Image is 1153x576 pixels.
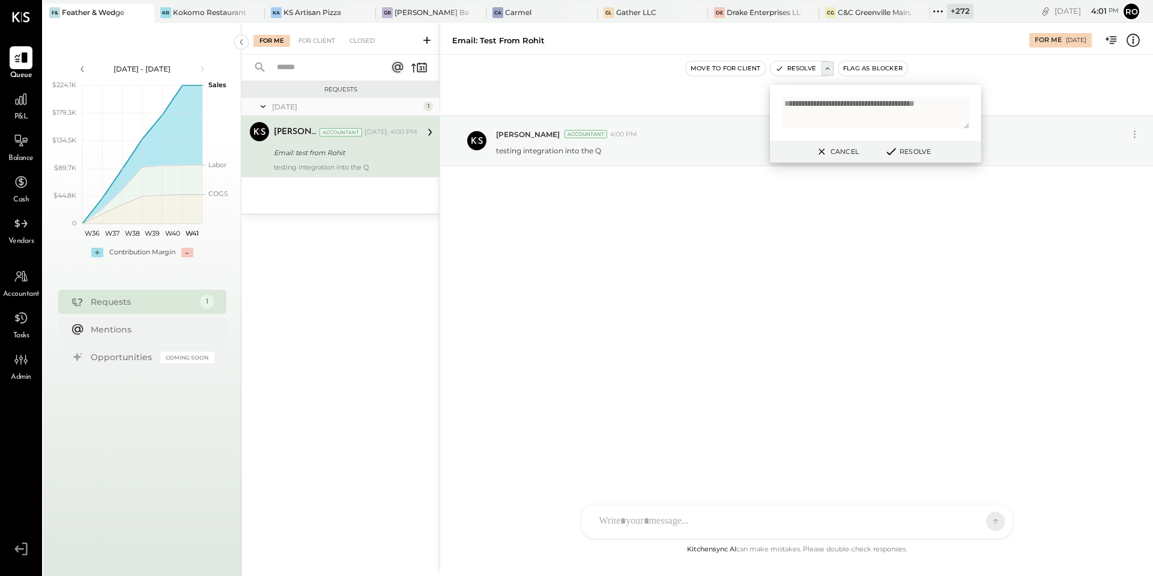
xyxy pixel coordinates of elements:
[382,7,393,18] div: GB
[13,331,29,342] span: Tasks
[271,7,282,18] div: KA
[54,164,76,172] text: $89.7K
[283,7,341,17] div: KS Artisan Pizza
[292,35,341,47] div: For Client
[365,127,417,137] div: [DATE], 4:00 PM
[208,161,226,169] text: Labor
[1,46,41,81] a: Queue
[1,212,41,247] a: Vendors
[85,229,100,237] text: W36
[1,171,41,206] a: Cash
[3,289,40,300] span: Accountant
[52,136,76,144] text: $134.5K
[564,130,607,138] div: Accountant
[838,7,912,17] div: C&C Greenville Main, LLC
[208,81,226,89] text: Sales
[181,248,193,257] div: -
[686,61,766,76] button: Move to for client
[53,191,76,200] text: $44.8K
[247,85,434,94] div: Requests
[186,229,199,237] text: W41
[610,130,637,139] span: 4:00 PM
[496,129,560,139] span: [PERSON_NAME]
[160,352,214,363] div: Coming Soon
[1,129,41,164] a: Balance
[272,102,420,112] div: [DATE]
[173,7,246,17] div: Kokomo Restaurant
[1,307,41,342] a: Tasks
[49,7,60,18] div: F&
[1,265,41,300] a: Accountant
[423,102,433,111] div: 1
[452,35,545,46] div: Email: test from Rohit
[947,4,973,19] div: + 272
[160,7,171,18] div: KR
[880,144,934,159] button: Resolve
[91,248,103,257] div: +
[253,35,290,47] div: For Me
[838,61,907,76] button: Flag as Blocker
[1035,35,1062,45] div: For Me
[52,108,76,117] text: $179.3K
[714,7,725,18] div: DE
[1,88,41,123] a: P&L
[8,153,34,164] span: Balance
[1,348,41,383] a: Admin
[11,372,31,383] span: Admin
[770,61,821,76] button: Resolve
[492,7,503,18] div: Ca
[1055,5,1119,17] div: [DATE]
[200,295,214,309] div: 1
[604,7,614,18] div: GL
[825,7,836,18] div: CG
[62,7,124,17] div: Feather & Wedge
[52,81,76,89] text: $224.1K
[14,112,28,123] span: P&L
[343,35,381,47] div: Closed
[616,7,656,17] div: Gather LLC
[91,323,208,335] div: Mentions
[109,248,175,257] div: Contribution Margin
[165,229,180,237] text: W40
[105,229,120,237] text: W37
[319,128,362,136] div: Accountant
[91,351,154,363] div: Opportunities
[145,229,160,237] text: W39
[91,296,194,308] div: Requests
[10,70,32,81] span: Queue
[274,163,417,171] div: testing integration into the Q
[1040,5,1052,17] div: copy link
[72,219,76,227] text: 0
[8,236,34,247] span: Vendors
[91,64,193,74] div: [DATE] - [DATE]
[1066,36,1086,44] div: [DATE]
[274,126,317,138] div: [PERSON_NAME]
[1122,2,1141,21] button: Ro
[274,147,414,159] div: Email: test from Rohit
[208,189,228,198] text: COGS
[727,7,801,17] div: Drake Enterprises LLC
[124,229,139,237] text: W38
[496,146,601,156] div: testing integration into the Q
[505,7,531,17] div: Carmel
[13,195,29,206] span: Cash
[811,144,862,159] button: Cancel
[395,7,469,17] div: [PERSON_NAME] Back Bay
